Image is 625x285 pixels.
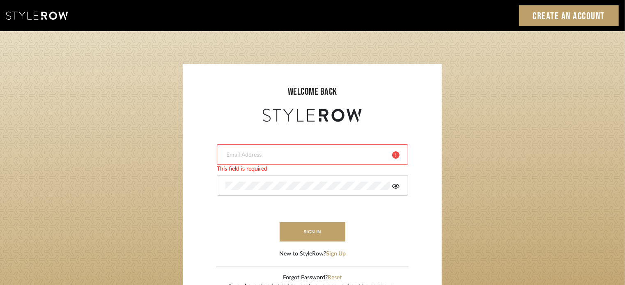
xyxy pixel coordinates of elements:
div: This field is required [217,165,408,173]
div: welcome back [191,84,434,99]
div: Forgot Password? [229,274,397,282]
a: Create an Account [519,5,619,26]
input: Email Address [225,151,386,159]
button: Reset [328,274,342,282]
button: Sign Up [326,250,346,258]
button: sign in [280,222,345,242]
div: New to StyleRow? [279,250,346,258]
